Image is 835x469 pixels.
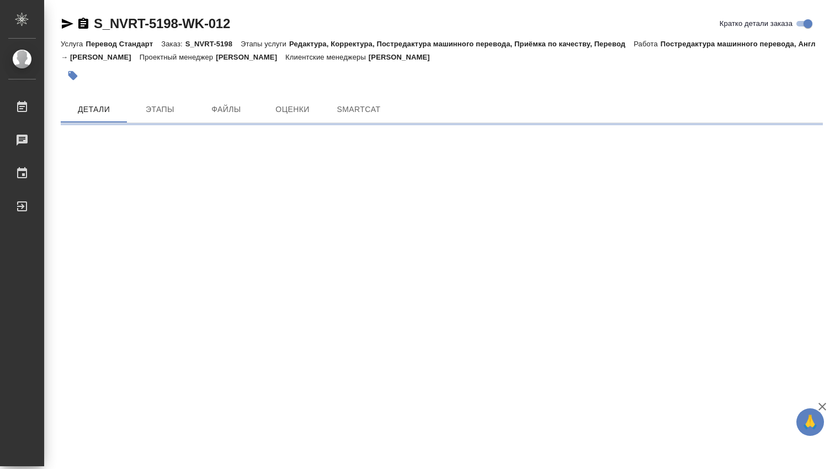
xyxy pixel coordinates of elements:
[285,53,369,61] p: Клиентские менеджеры
[369,53,438,61] p: [PERSON_NAME]
[200,103,253,116] span: Файлы
[61,40,86,48] p: Услуга
[67,103,120,116] span: Детали
[796,408,824,436] button: 🙏
[161,40,185,48] p: Заказ:
[720,18,793,29] span: Кратко детали заказа
[332,103,385,116] span: SmartCat
[266,103,319,116] span: Оценки
[140,53,216,61] p: Проектный менеджер
[134,103,187,116] span: Этапы
[77,17,90,30] button: Скопировать ссылку
[86,40,161,48] p: Перевод Стандарт
[241,40,289,48] p: Этапы услуги
[94,16,230,31] a: S_NVRT-5198-WK-012
[801,411,820,434] span: 🙏
[61,63,85,88] button: Добавить тэг
[216,53,285,61] p: [PERSON_NAME]
[61,17,74,30] button: Скопировать ссылку для ЯМессенджера
[634,40,661,48] p: Работа
[185,40,241,48] p: S_NVRT-5198
[289,40,634,48] p: Редактура, Корректура, Постредактура машинного перевода, Приёмка по качеству, Перевод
